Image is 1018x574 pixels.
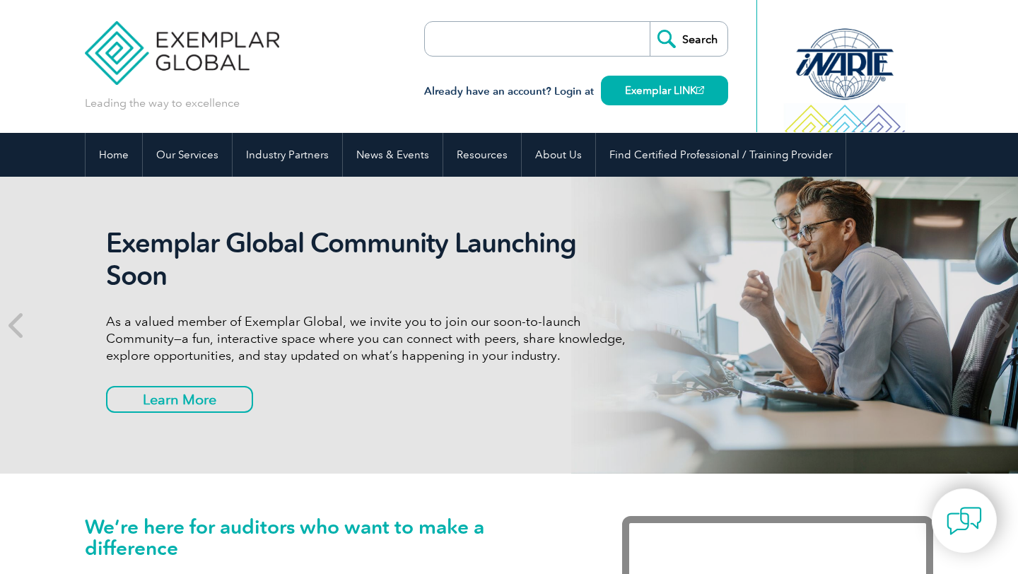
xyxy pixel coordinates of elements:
a: Resources [443,133,521,177]
a: Our Services [143,133,232,177]
p: Leading the way to excellence [85,95,240,111]
a: Home [86,133,142,177]
p: As a valued member of Exemplar Global, we invite you to join our soon-to-launch Community—a fun, ... [106,313,636,364]
a: News & Events [343,133,443,177]
h2: Exemplar Global Community Launching Soon [106,227,636,292]
a: About Us [522,133,595,177]
a: Find Certified Professional / Training Provider [596,133,846,177]
img: contact-chat.png [947,503,982,539]
a: Exemplar LINK [601,76,728,105]
h3: Already have an account? Login at [424,83,728,100]
a: Learn More [106,386,253,413]
input: Search [650,22,727,56]
h1: We’re here for auditors who want to make a difference [85,516,580,558]
a: Industry Partners [233,133,342,177]
img: open_square.png [696,86,704,94]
